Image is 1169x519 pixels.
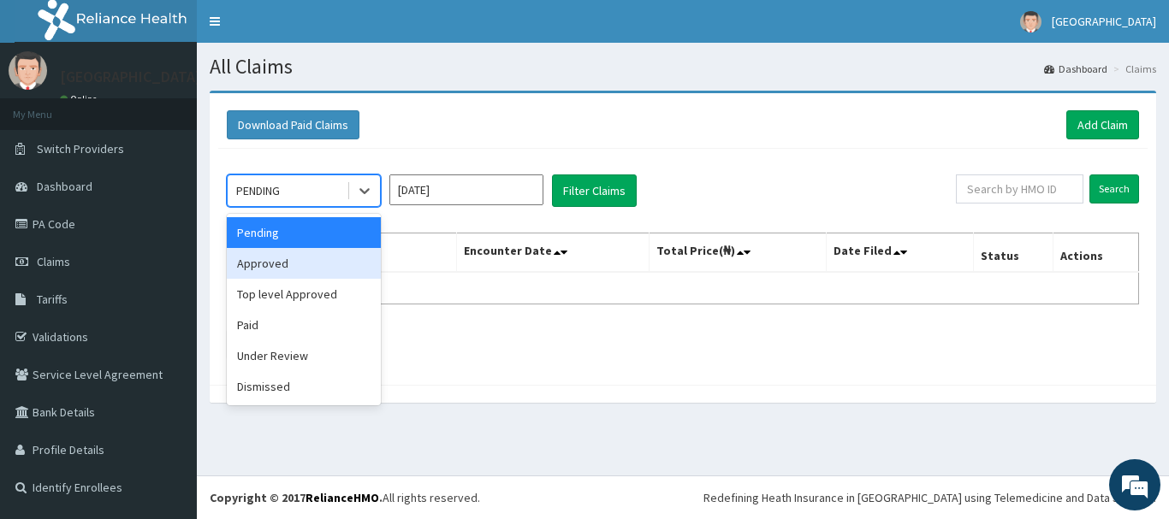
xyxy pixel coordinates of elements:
div: Paid [227,310,381,340]
img: User Image [1020,11,1041,32]
button: Filter Claims [552,174,637,207]
span: Dashboard [37,179,92,194]
th: Status [974,233,1053,273]
th: Date Filed [827,233,974,273]
div: Approved [227,248,381,279]
th: Encounter Date [457,233,649,273]
th: Actions [1053,233,1138,273]
strong: Copyright © 2017 . [210,490,383,505]
img: User Image [9,51,47,90]
span: Claims [37,254,70,269]
span: [GEOGRAPHIC_DATA] [1052,14,1156,29]
div: Pending [227,217,381,248]
a: Dashboard [1044,62,1107,76]
div: Dismissed [227,371,381,402]
div: Top level Approved [227,279,381,310]
input: Search by HMO ID [956,174,1083,203]
h1: All Claims [210,56,1156,78]
footer: All rights reserved. [197,475,1169,519]
a: Add Claim [1066,110,1139,139]
div: Under Review [227,340,381,371]
th: Total Price(₦) [649,233,827,273]
button: Download Paid Claims [227,110,359,139]
div: Redefining Heath Insurance in [GEOGRAPHIC_DATA] using Telemedicine and Data Science! [703,489,1156,506]
span: Switch Providers [37,141,124,156]
a: RelianceHMO [306,490,379,505]
input: Select Month and Year [389,174,543,205]
a: Online [60,93,101,105]
span: Tariffs [37,292,68,307]
li: Claims [1109,62,1156,76]
input: Search [1089,174,1139,203]
p: [GEOGRAPHIC_DATA] [60,69,201,85]
div: PENDING [236,182,280,199]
